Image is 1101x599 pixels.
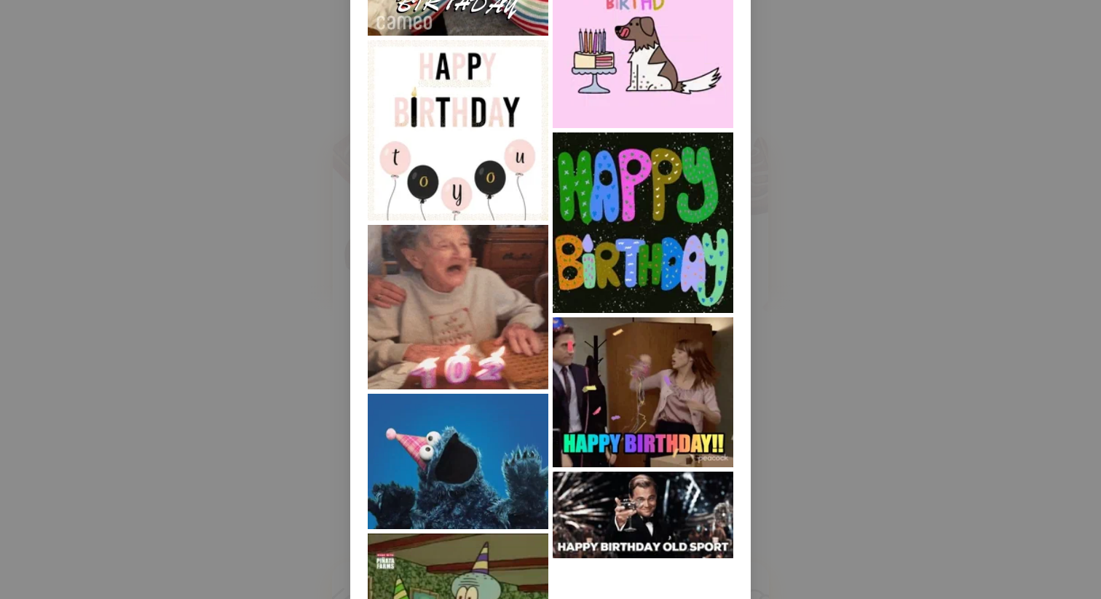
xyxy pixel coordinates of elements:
img: Happy Birthday GIF [368,40,548,221]
img: Celebrate Happy Birthday GIF by Sesame Street [368,394,548,529]
img: Happy Birthday GIF [553,472,733,558]
img: Happy Birthday GIF by Jelene [553,132,733,313]
img: Happy Birthday GIF by The Office [553,317,733,467]
img: Very Funny Oops GIF by America's Funniest Home Videos [368,225,548,389]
